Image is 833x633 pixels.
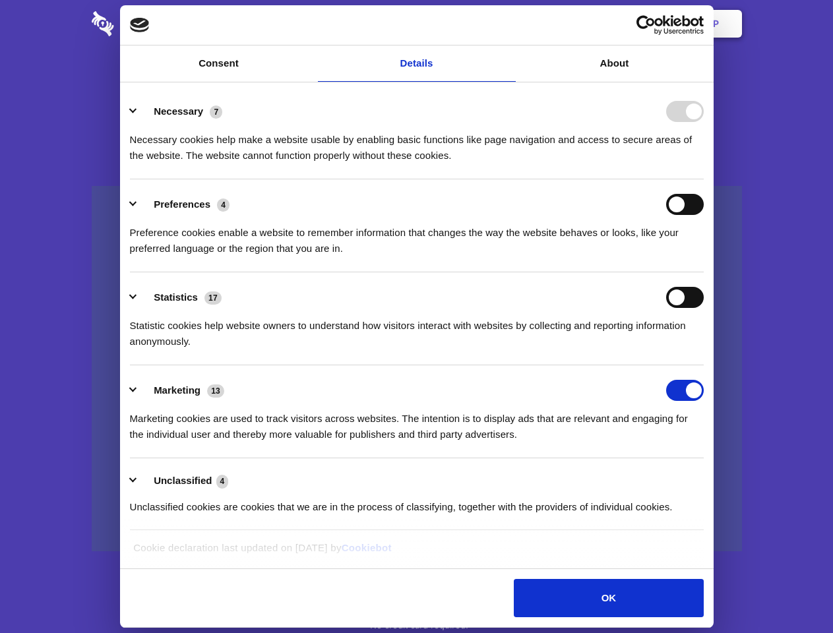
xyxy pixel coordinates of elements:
span: 4 [217,198,230,212]
label: Marketing [154,384,201,396]
button: Unclassified (4) [130,473,237,489]
iframe: Drift Widget Chat Controller [767,567,817,617]
img: logo-wordmark-white-trans-d4663122ce5f474addd5e946df7df03e33cb6a1c49d2221995e7729f52c070b2.svg [92,11,204,36]
button: Preferences (4) [130,194,238,215]
h4: Auto-redaction of sensitive data, encrypted data sharing and self-destructing private chats. Shar... [92,120,742,164]
h1: Eliminate Slack Data Loss. [92,59,742,107]
div: Marketing cookies are used to track visitors across websites. The intention is to display ads tha... [130,401,704,442]
button: Marketing (13) [130,380,233,401]
button: Necessary (7) [130,101,231,122]
a: Login [598,3,656,44]
div: Preference cookies enable a website to remember information that changes the way the website beha... [130,215,704,256]
a: Wistia video thumbnail [92,186,742,552]
button: OK [514,579,703,617]
a: Consent [120,45,318,82]
span: 4 [216,475,229,488]
div: Statistic cookies help website owners to understand how visitors interact with websites by collec... [130,308,704,349]
span: 17 [204,291,222,305]
img: logo [130,18,150,32]
div: Cookie declaration last updated on [DATE] by [123,540,710,566]
a: About [516,45,714,82]
a: Details [318,45,516,82]
label: Necessary [154,105,203,117]
a: Pricing [387,3,445,44]
div: Necessary cookies help make a website usable by enabling basic functions like page navigation and... [130,122,704,164]
a: Cookiebot [342,542,392,553]
button: Statistics (17) [130,287,230,308]
div: Unclassified cookies are cookies that we are in the process of classifying, together with the pro... [130,489,704,515]
a: Usercentrics Cookiebot - opens in a new window [588,15,704,35]
span: 13 [207,384,224,398]
label: Statistics [154,291,198,303]
span: 7 [210,105,222,119]
label: Preferences [154,198,210,210]
a: Contact [535,3,596,44]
